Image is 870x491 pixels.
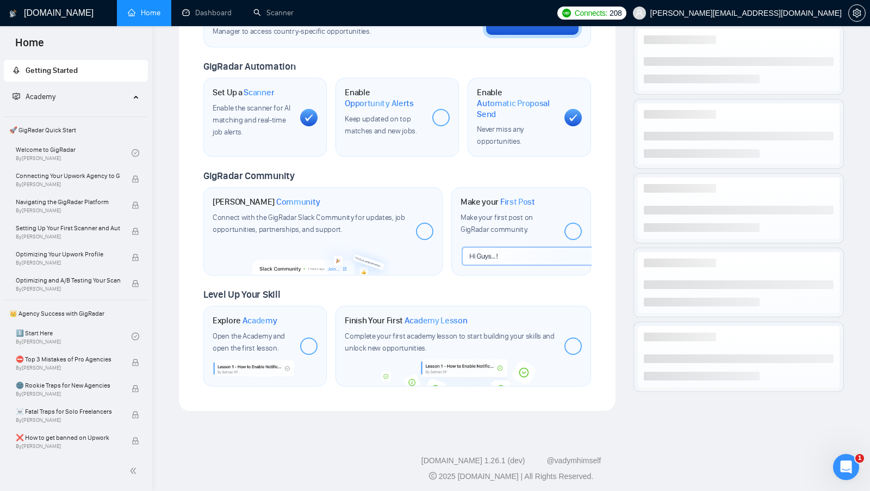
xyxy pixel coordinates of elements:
[253,8,294,17] a: searchScanner
[5,119,147,141] span: 🚀 GigRadar Quick Start
[562,9,571,17] img: upwork-logo.png
[16,275,120,286] span: Optimizing and A/B Testing Your Scanner for Better Results
[13,92,55,101] span: Academy
[849,9,865,17] span: setting
[16,443,120,450] span: By [PERSON_NAME]
[128,8,160,17] a: homeHome
[461,197,535,207] h1: Make your
[16,207,120,214] span: By [PERSON_NAME]
[161,471,861,482] div: 2025 [DOMAIN_NAME] | All Rights Reserved.
[16,181,120,188] span: By [PERSON_NAME]
[421,456,525,465] a: [DOMAIN_NAME] 1.26.1 (dev)
[477,87,556,119] h1: Enable
[5,303,147,324] span: 👑 Agency Success with GigRadar
[203,60,295,72] span: GigRadar Automation
[132,333,139,340] span: check-circle
[477,125,524,146] span: Never miss any opportunities.
[375,359,554,386] img: academy-bg.png
[16,417,120,424] span: By [PERSON_NAME]
[132,280,139,287] span: lock
[610,7,622,19] span: 208
[213,16,428,37] span: Set up your [GEOGRAPHIC_DATA] or [GEOGRAPHIC_DATA] Business Manager to access country-specific op...
[243,315,277,326] span: Academy
[13,93,20,100] span: fund-projection-screen
[16,432,120,443] span: ❌ How to get banned on Upwork
[16,354,120,365] span: ⛔ Top 3 Mistakes of Pro Agencies
[7,35,53,58] span: Home
[132,385,139,392] span: lock
[213,87,274,98] h1: Set Up a
[26,66,78,75] span: Getting Started
[855,454,864,463] span: 1
[213,197,320,207] h1: [PERSON_NAME]
[16,406,120,417] span: ☠️ Fatal Traps for Solo Freelancers
[132,201,139,209] span: lock
[9,5,17,22] img: logo
[132,359,139,366] span: lock
[132,437,139,445] span: lock
[16,260,120,266] span: By [PERSON_NAME]
[182,8,232,17] a: dashboardDashboard
[16,391,120,397] span: By [PERSON_NAME]
[244,87,274,98] span: Scanner
[16,234,120,240] span: By [PERSON_NAME]
[16,170,120,181] span: Connecting Your Upwork Agency to GigRadar
[345,114,417,136] span: Keep updated on top matches and new jobs.
[477,98,556,119] span: Automatic Proposal Send
[429,472,437,480] span: copyright
[16,197,120,207] span: Navigating the GigRadar Platform
[345,332,555,353] span: Complete your first academy lesson to start building your skills and unlock new opportunities.
[345,315,467,326] h1: Finish Your First
[345,98,414,109] span: Opportunity Alerts
[132,175,139,183] span: lock
[575,7,607,19] span: Connects:
[276,197,320,207] span: Community
[203,170,295,182] span: GigRadar Community
[132,411,139,419] span: lock
[132,228,139,235] span: lock
[636,9,643,17] span: user
[16,141,132,165] a: Welcome to GigRadarBy[PERSON_NAME]
[203,289,280,300] span: Level Up Your Skill
[16,249,120,260] span: Optimizing Your Upwork Profile
[16,286,120,292] span: By [PERSON_NAME]
[16,365,120,371] span: By [PERSON_NAME]
[16,223,120,234] span: Setting Up Your First Scanner and Auto-Bidder
[129,465,140,476] span: double-left
[213,332,285,353] span: Open the Academy and open the first lesson.
[833,454,859,480] iframe: Intercom live chat
[4,60,148,82] li: Getting Started
[345,87,424,108] h1: Enable
[848,9,866,17] a: setting
[500,197,535,207] span: First Post
[461,213,533,234] span: Make your first post on GigRadar community.
[848,4,866,22] button: setting
[213,213,405,234] span: Connect with the GigRadar Slack Community for updates, job opportunities, partnerships, and support.
[213,103,290,137] span: Enable the scanner for AI matching and real-time job alerts.
[213,315,277,326] h1: Explore
[132,149,139,157] span: check-circle
[13,66,20,74] span: rocket
[405,315,468,326] span: Academy Lesson
[252,241,395,275] img: slackcommunity-bg.png
[546,456,601,465] a: @vadymhimself
[16,380,120,391] span: 🌚 Rookie Traps for New Agencies
[26,92,55,101] span: Academy
[16,324,132,348] a: 1️⃣ Start HereBy[PERSON_NAME]
[132,254,139,261] span: lock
